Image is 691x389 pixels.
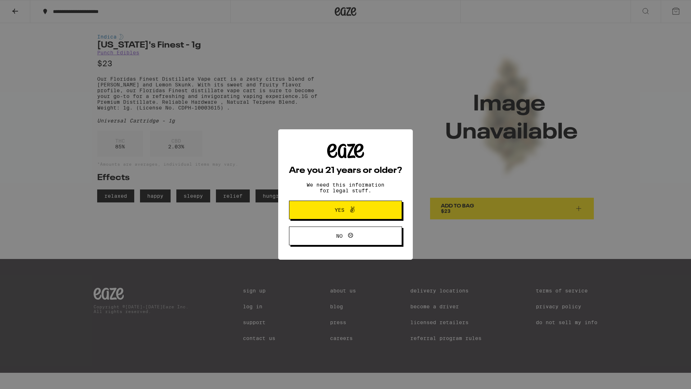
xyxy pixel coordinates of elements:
[301,182,390,193] p: We need this information for legal stuff.
[289,227,402,245] button: No
[289,166,402,175] h2: Are you 21 years or older?
[335,207,344,213] span: Yes
[336,233,343,238] span: No
[646,367,684,385] iframe: Opens a widget where you can find more information
[289,201,402,219] button: Yes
